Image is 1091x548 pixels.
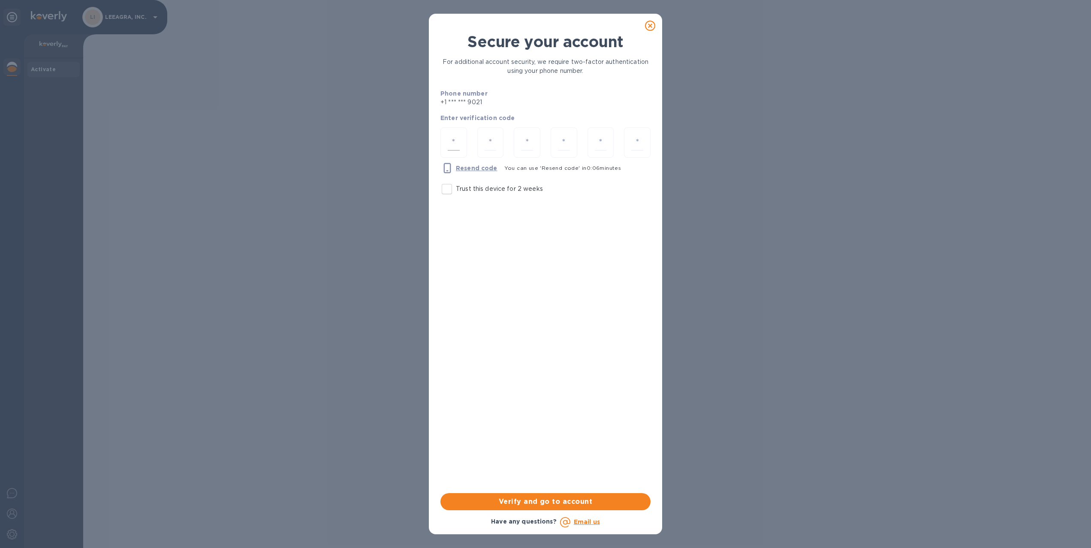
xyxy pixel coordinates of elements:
span: Verify and go to account [447,497,644,507]
p: For additional account security, we require two-factor authentication using your phone number. [440,57,651,75]
p: Trust this device for 2 weeks [456,184,543,193]
h1: Secure your account [440,33,651,51]
p: Enter verification code [440,114,651,122]
b: Phone number [440,90,488,97]
u: Resend code [456,165,497,172]
span: You can use 'Resend code' in 0 : 06 minutes [504,165,621,171]
button: Verify and go to account [440,493,651,510]
a: Email us [574,518,600,525]
b: Have any questions? [491,518,557,525]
